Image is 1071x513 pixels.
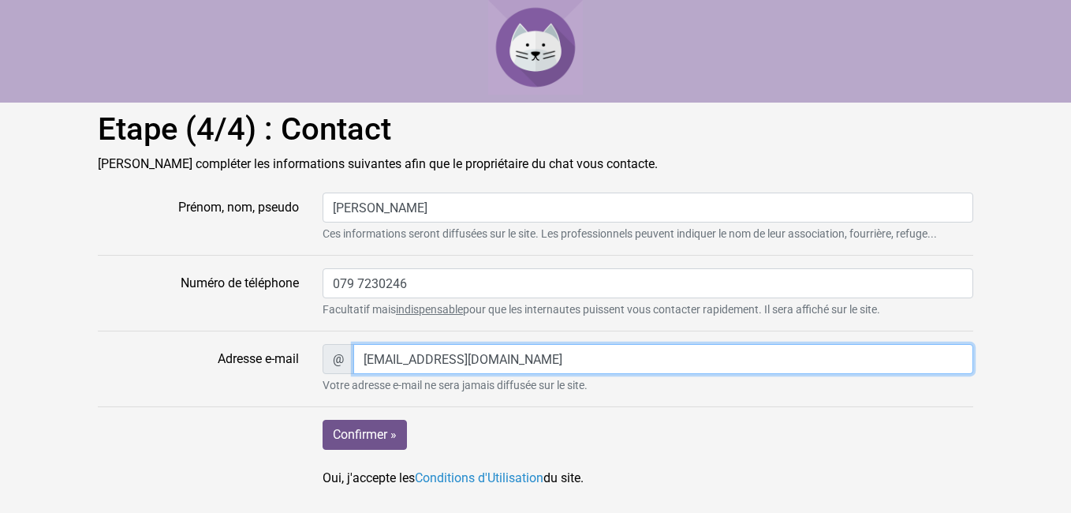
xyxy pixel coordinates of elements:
[86,193,311,242] label: Prénom, nom, pseudo
[86,344,311,394] label: Adresse e-mail
[98,155,973,174] p: [PERSON_NAME] compléter les informations suivantes afin que le propriétaire du chat vous contacte.
[323,301,973,318] small: Facultatif mais pour que les internautes puissent vous contacter rapidement. Il sera affiché sur ...
[323,420,407,450] input: Confirmer »
[323,470,584,485] span: Oui, j'accepte les du site.
[323,344,354,374] span: @
[396,303,463,316] u: indispensable
[323,226,973,242] small: Ces informations seront diffusées sur le site. Les professionnels peuvent indiquer le nom de leur...
[323,377,973,394] small: Votre adresse e-mail ne sera jamais diffusée sur le site.
[98,110,973,148] h1: Etape (4/4) : Contact
[86,268,311,318] label: Numéro de téléphone
[415,470,543,485] a: Conditions d'Utilisation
